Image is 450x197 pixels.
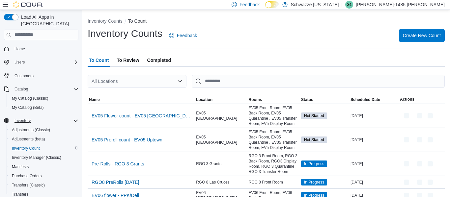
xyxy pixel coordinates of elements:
[7,94,81,103] button: My Catalog (Classic)
[12,96,48,101] span: My Catalog (Classic)
[304,137,324,143] span: Not Started
[12,85,31,93] button: Catalog
[12,155,61,160] span: Inventory Manager (Classic)
[7,181,81,190] button: Transfers (Classic)
[7,162,81,171] button: Manifests
[9,94,78,102] span: My Catalog (Classic)
[14,86,28,92] span: Catalog
[301,112,327,119] span: Not Started
[9,135,48,143] a: Adjustments (beta)
[14,60,25,65] span: Users
[12,45,78,53] span: Home
[89,159,147,169] button: Pre-Rolls - RGO 3 Grants
[166,29,200,42] a: Feedback
[247,96,300,104] button: Rooms
[349,96,399,104] button: Scheduled Date
[347,1,352,9] span: G1
[9,104,78,111] span: My Catalog (Beta)
[192,75,445,88] input: This is a search bar. After typing your query, hit enter to filter the results lower in the page.
[304,179,324,185] span: In Progress
[416,159,424,169] button: Edit count details
[12,127,50,133] span: Adjustments (Classic)
[399,29,445,42] button: Create New Count
[89,97,100,102] span: Name
[9,163,78,171] span: Manifests
[304,161,324,167] span: In Progress
[14,73,34,79] span: Customers
[12,192,28,197] span: Transfers
[9,163,31,171] a: Manifests
[9,144,78,152] span: Inventory Count
[426,136,434,144] button: Delete
[89,111,193,121] button: EV05 Flower count - EV05 [GEOGRAPHIC_DATA]
[349,136,399,144] div: [DATE]
[349,112,399,120] div: [DATE]
[403,32,441,39] span: Create New Count
[196,135,246,145] span: EV05 [GEOGRAPHIC_DATA]
[12,164,29,169] span: Manifests
[12,105,44,110] span: My Catalog (Beta)
[88,96,195,104] button: Name
[12,117,33,125] button: Inventory
[13,1,43,8] img: Cova
[12,183,45,188] span: Transfers (Classic)
[12,85,78,93] span: Catalog
[1,71,81,80] button: Customers
[9,154,78,161] span: Inventory Manager (Classic)
[12,58,27,66] button: Users
[9,181,47,189] a: Transfers (Classic)
[12,58,78,66] span: Users
[12,117,78,125] span: Inventory
[89,135,165,145] button: EV05 Preroll count - EV05 Uptown
[147,54,171,67] span: Completed
[265,1,279,8] input: Dark Mode
[7,103,81,112] button: My Catalog (Beta)
[7,171,81,181] button: Purchase Orders
[1,58,81,67] button: Users
[247,104,300,128] div: EV05 Front Room, EV05 Back Room, EV05 Quarantine , EV05 Transfer Room, EV5 Display Room
[301,179,327,185] span: In Progress
[177,32,197,39] span: Feedback
[88,18,445,26] nav: An example of EuiBreadcrumbs
[12,72,36,80] a: Customers
[239,1,260,8] span: Feedback
[9,172,78,180] span: Purchase Orders
[88,18,123,24] button: Inventory Counts
[300,96,349,104] button: Status
[89,177,142,187] button: RGO8 PreRolls [DATE]
[265,8,266,9] span: Dark Mode
[196,97,212,102] span: Location
[349,178,399,186] div: [DATE]
[301,97,313,102] span: Status
[9,181,78,189] span: Transfers (Classic)
[14,46,25,52] span: Home
[9,154,64,161] a: Inventory Manager (Classic)
[92,136,162,143] span: EV05 Preroll count - EV05 Uptown
[7,144,81,153] button: Inventory Count
[1,116,81,125] button: Inventory
[7,153,81,162] button: Inventory Manager (Classic)
[1,44,81,54] button: Home
[9,126,53,134] a: Adjustments (Classic)
[426,160,434,168] button: Delete
[249,97,262,102] span: Rooms
[7,125,81,135] button: Adjustments (Classic)
[416,135,424,145] button: Edit count details
[416,177,424,187] button: Edit count details
[12,45,28,53] a: Home
[89,54,109,67] span: To Count
[247,128,300,152] div: EV05 Front Room, EV05 Back Room, EV05 Quarantine , EV05 Transfer Room, EV5 Display Room
[92,160,144,167] span: Pre-Rolls - RGO 3 Grants
[196,111,246,121] span: EV05 [GEOGRAPHIC_DATA]
[177,79,183,84] button: Open list of options
[400,97,414,102] span: Actions
[356,1,445,9] p: [PERSON_NAME]-1485 [PERSON_NAME]
[301,160,327,167] span: In Progress
[196,161,221,166] span: RGO 3 Grants
[351,97,380,102] span: Scheduled Date
[92,112,191,119] span: EV05 Flower count - EV05 [GEOGRAPHIC_DATA]
[128,18,147,24] button: To Count
[9,135,78,143] span: Adjustments (beta)
[12,173,42,179] span: Purchase Orders
[117,54,139,67] span: To Review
